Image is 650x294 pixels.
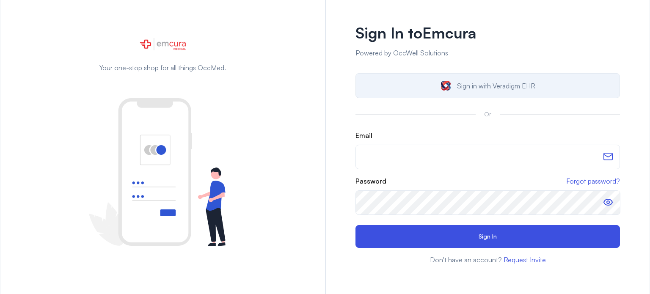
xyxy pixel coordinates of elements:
button: Sign In [355,225,620,248]
a: Sign in with Veradigm EHR [355,73,620,98]
label: Email [355,130,620,140]
img: Logo [140,37,186,51]
h1: Sign In to Emcura [355,22,620,44]
p: Your one-stop shop for all things OccMed. [44,63,281,73]
h2: Powered by OccWell Solutions [355,48,620,58]
a: Request Invite [504,256,546,264]
p: Don't have an account? [355,255,620,265]
a: Forgot password? [566,176,620,190]
label: Password [355,176,386,186]
span: Or [476,107,500,122]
